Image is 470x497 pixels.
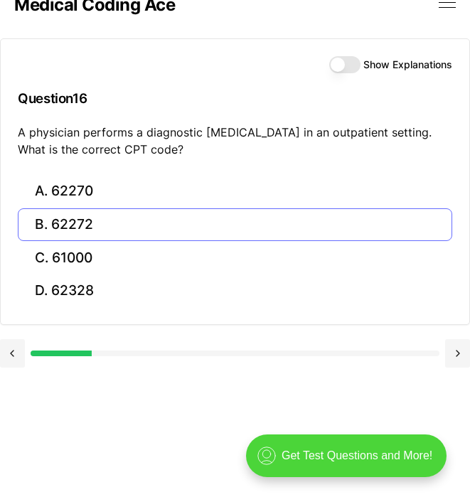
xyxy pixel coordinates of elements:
[18,241,452,274] button: C. 61000
[234,427,470,497] iframe: portal-trigger
[363,60,452,70] label: Show Explanations
[18,78,452,119] h3: Question 16
[18,175,452,208] button: A. 62270
[18,274,452,308] button: D. 62328
[18,208,452,242] button: B. 62272
[18,124,452,158] p: A physician performs a diagnostic [MEDICAL_DATA] in an outpatient setting. What is the correct CP...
